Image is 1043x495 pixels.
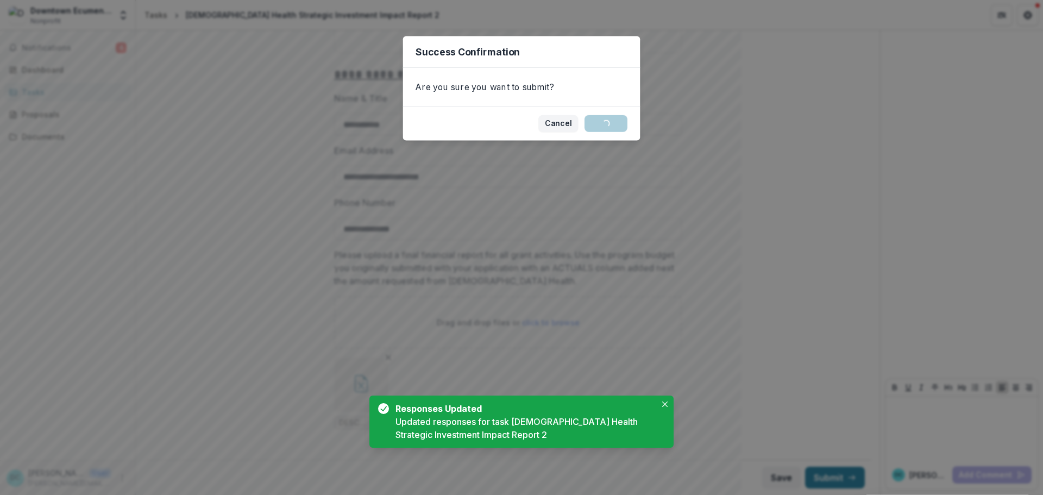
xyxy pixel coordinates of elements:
button: Cancel [538,115,578,132]
div: Updated responses for task [DEMOGRAPHIC_DATA] Health Strategic Investment Impact Report 2 [395,415,656,441]
header: Success Confirmation [403,36,640,68]
div: Responses Updated [395,402,652,415]
div: Are you sure you want to submit? [403,68,640,106]
button: Close [658,398,671,411]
